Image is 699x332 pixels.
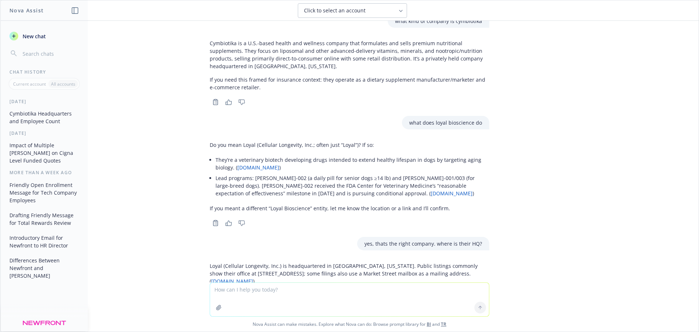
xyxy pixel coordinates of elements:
button: Introductory Email for Newfront to HR Director [7,232,82,251]
div: [DATE] [1,130,88,136]
a: BI [427,321,431,327]
p: yes, thats the right company. where is their HQ? [364,240,482,247]
button: Cymbiotika Headquarters and Employee Count [7,108,82,127]
div: Chat History [1,69,88,75]
span: Click to select an account [304,7,366,14]
p: Loyal (Cellular Longevity, Inc.) is headquartered in [GEOGRAPHIC_DATA], [US_STATE]. Public listin... [210,262,489,285]
a: [DOMAIN_NAME] [237,164,279,171]
p: If you need this framed for insurance context: they operate as a dietary supplement manufacturer/... [210,76,489,91]
p: Do you mean Loyal (Cellular Longevity, Inc.; often just “Loyal”)? If so: [210,141,489,149]
svg: Copy to clipboard [212,220,219,226]
button: Thumbs down [236,97,248,107]
button: Thumbs down [236,218,248,228]
p: If you meant a different “Loyal Bioscience” entity, let me know the location or a link and I’ll c... [210,204,489,212]
span: Nova Assist can make mistakes. Explore what Nova can do: Browse prompt library for and [3,317,696,332]
input: Search chats [21,48,79,59]
button: Friendly Open Enrollment Message for Tech Company Employees [7,179,82,206]
button: New chat [7,30,82,43]
div: [DATE] [1,98,88,105]
a: TR [441,321,446,327]
span: New chat [21,32,46,40]
p: Current account [13,81,46,87]
button: Drafting Friendly Message for Total Rewards Review [7,209,82,229]
button: Impact of Multiple [PERSON_NAME] on Cigna Level Funded Quotes [7,139,82,167]
a: [DOMAIN_NAME] [431,190,473,197]
li: They’re a veterinary biotech developing drugs intended to extend healthy lifespan in dogs by targ... [216,155,489,173]
a: [DOMAIN_NAME] [211,278,253,285]
button: Differences Between Newfront and [PERSON_NAME] [7,254,82,282]
button: Click to select an account [298,3,407,18]
p: what kind of company is cymbiotika [395,17,482,25]
p: Cymbiotika is a U.S.-based health and wellness company that formulates and sells premium nutritio... [210,39,489,70]
h1: Nova Assist [9,7,44,14]
p: All accounts [51,81,75,87]
p: what does loyal bioscience do [409,119,482,126]
li: Lead programs: [PERSON_NAME]-002 (a daily pill for senior dogs ≥14 lb) and [PERSON_NAME]-001/003 ... [216,173,489,199]
div: More than a week ago [1,169,88,176]
svg: Copy to clipboard [212,99,219,105]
